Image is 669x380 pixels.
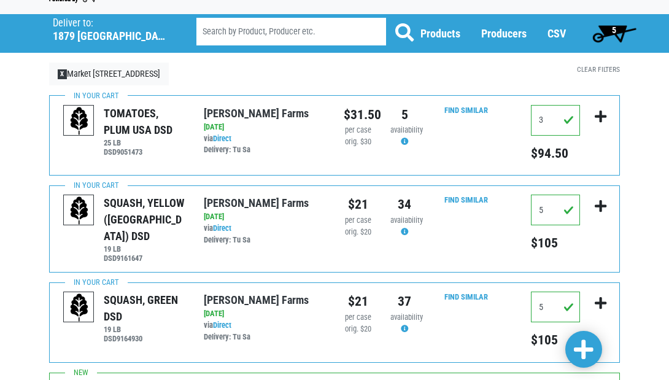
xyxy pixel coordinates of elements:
[53,14,174,43] span: Market 32 Altamont Ave, #175 (1879 Altamont Ave, Schenectady, NY 12303, USA)
[344,125,372,136] div: per case
[104,334,185,343] h6: DSD9164930
[390,195,419,214] div: 34
[64,106,95,136] img: placeholder-variety-43d6402dacf2d531de610a020419775a.svg
[204,332,325,343] div: Delivery: Tu Sa
[344,105,372,125] div: $31.50
[204,293,309,306] a: [PERSON_NAME] Farms
[104,195,185,244] div: SQUASH, YELLOW ([GEOGRAPHIC_DATA]) DSD
[204,107,309,120] a: [PERSON_NAME] Farms
[577,65,620,74] a: Clear Filters
[204,133,325,157] div: via
[481,27,527,40] a: Producers
[64,292,95,323] img: placeholder-variety-43d6402dacf2d531de610a020419775a.svg
[53,17,165,29] p: Deliver to:
[344,324,372,335] div: orig. $20
[49,63,169,86] a: XMarket [STREET_ADDRESS]
[444,292,488,301] a: Find Similar
[196,18,386,45] input: Search by Product, Producer etc.
[390,215,423,225] span: availability
[531,105,580,136] input: Qty
[547,27,566,40] a: CSV
[64,195,95,226] img: placeholder-variety-43d6402dacf2d531de610a020419775a.svg
[213,223,231,233] a: Direct
[390,105,419,125] div: 5
[444,195,488,204] a: Find Similar
[390,125,419,148] div: Availability may be subject to change.
[204,223,325,246] div: via
[104,254,185,263] h6: DSD9161647
[344,215,372,227] div: per case
[204,235,325,246] div: Delivery: Tu Sa
[104,138,185,147] h6: 25 LB
[344,312,372,324] div: per case
[587,21,641,45] a: 5
[444,106,488,115] a: Find Similar
[531,235,580,251] h5: $105
[344,195,372,214] div: $21
[612,25,616,35] span: 5
[53,29,165,43] h5: 1879 [GEOGRAPHIC_DATA]
[390,292,419,311] div: 37
[204,196,309,209] a: [PERSON_NAME] Farms
[104,244,185,254] h6: 19 LB
[420,27,460,40] a: Products
[390,125,423,134] span: availability
[104,147,185,157] h6: DSD9051473
[344,292,372,311] div: $21
[204,144,325,156] div: Delivery: Tu Sa
[204,211,325,223] div: [DATE]
[104,325,185,334] h6: 19 LB
[104,105,185,138] div: TOMATOES, PLUM USA DSD
[204,320,325,343] div: via
[104,292,185,325] div: SQUASH, GREEN DSD
[204,308,325,320] div: [DATE]
[531,332,580,348] h5: $105
[531,195,580,225] input: Qty
[531,292,580,322] input: Qty
[58,69,67,79] span: X
[390,312,423,322] span: availability
[531,145,580,161] h5: Total price
[344,136,372,148] div: orig. $30
[213,320,231,330] a: Direct
[213,134,231,143] a: Direct
[344,227,372,238] div: orig. $20
[204,122,325,133] div: [DATE]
